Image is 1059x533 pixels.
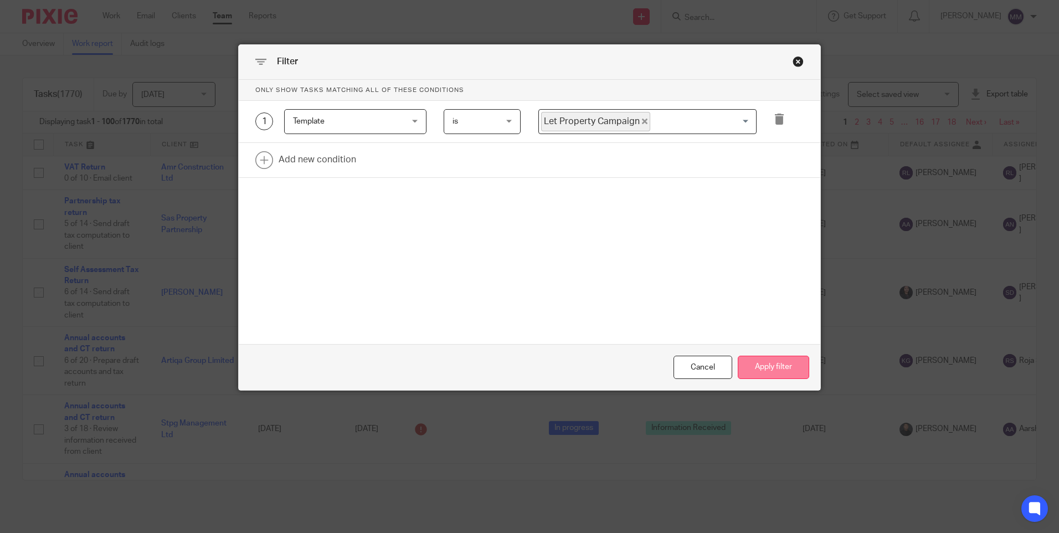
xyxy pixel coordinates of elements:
span: is [453,117,458,125]
button: Deselect Let Property Campaign [642,119,647,124]
button: Apply filter [738,356,809,380]
div: Search for option [538,109,757,134]
span: Filter [277,57,298,66]
input: Search for option [651,112,750,131]
div: Close this dialog window [793,56,804,67]
span: Let Property Campaign [541,112,650,131]
p: Only show tasks matching all of these conditions [239,80,820,101]
div: Close this dialog window [674,356,732,380]
span: Template [293,117,325,125]
div: 1 [255,112,273,130]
